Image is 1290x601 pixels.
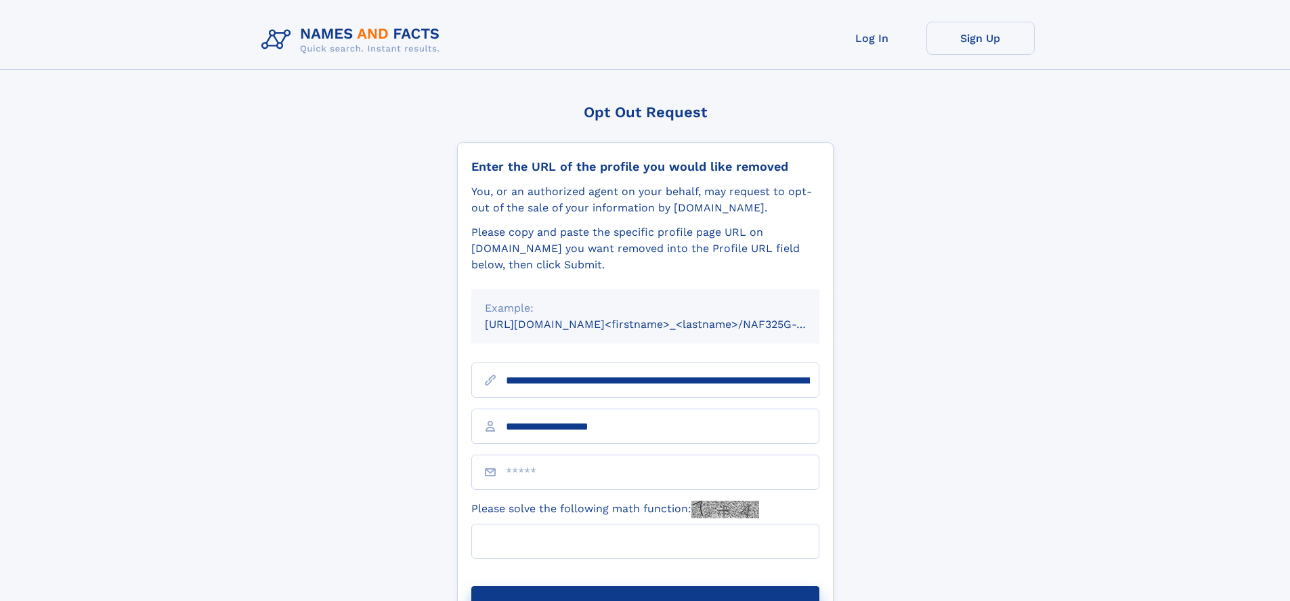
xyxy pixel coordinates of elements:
[256,22,451,58] img: Logo Names and Facts
[926,22,1035,55] a: Sign Up
[457,104,834,121] div: Opt Out Request
[471,184,819,216] div: You, or an authorized agent on your behalf, may request to opt-out of the sale of your informatio...
[471,501,759,518] label: Please solve the following math function:
[471,224,819,273] div: Please copy and paste the specific profile page URL on [DOMAIN_NAME] you want removed into the Pr...
[485,300,806,316] div: Example:
[818,22,926,55] a: Log In
[471,159,819,174] div: Enter the URL of the profile you would like removed
[485,318,845,331] small: [URL][DOMAIN_NAME]<firstname>_<lastname>/NAF325G-xxxxxxxx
